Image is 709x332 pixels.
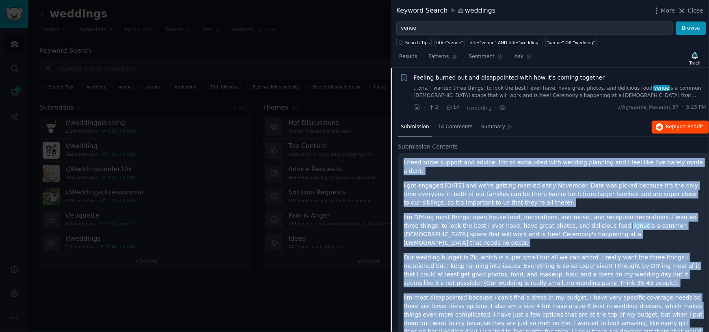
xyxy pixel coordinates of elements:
[399,53,417,60] span: Results
[398,142,458,151] span: Submission Contents
[617,104,679,111] span: u/Agressive_Macaron_37
[428,53,449,60] span: Patterns
[495,103,496,112] span: ·
[469,53,495,60] span: Sentiment
[462,103,464,112] span: ·
[426,50,460,67] a: Patterns
[653,85,670,91] span: venue
[680,124,703,129] span: on Reddit
[682,104,683,111] span: ·
[632,222,651,229] span: venue
[404,253,703,287] p: Our wedding budget is 7k, which is super small but all we can afford. I really want the three thi...
[396,50,420,67] a: Results
[404,181,703,207] p: I got engaged [DATE] and we're getting married early November. Date was picked because it's the o...
[661,6,675,15] span: More
[438,123,473,131] span: 14 Comments
[678,6,703,15] button: Close
[437,40,463,45] div: title:"venue"
[687,50,703,67] button: Track
[468,38,542,47] a: title:"venue" AND title:"wedding"
[512,50,535,67] a: Ask
[653,6,675,15] button: More
[396,38,432,47] button: Search Tips
[466,50,506,67] a: Sentiment
[404,158,703,175] p: I need some support and advice. I'm so exhausted with wedding planning and I feel like I've barel...
[545,38,597,47] a: "venue" OR "wedding"
[405,40,430,45] span: Search Tips
[514,53,523,60] span: Ask
[441,103,443,112] span: ·
[686,104,706,111] span: 3:23 PM
[404,213,703,247] p: I'm DIY-ing most things: open house food, decorations, and music, and reception decorations. I wa...
[652,121,709,134] button: Replyon Reddit
[467,105,492,111] span: r/wedding
[450,7,455,15] span: in
[434,38,465,47] a: title:"venue"
[470,40,540,45] div: title:"venue" AND title:"wedding"
[396,22,673,35] input: Try a keyword related to your business
[666,123,703,131] span: Reply
[414,73,605,82] a: Feeling burned out and disappointed with how it's coming together
[690,60,700,66] div: Track
[396,6,495,16] div: Keyword Search weddings
[414,85,707,99] a: ...ons. I wanted three things: to look the best I ever have, have great photos, and delicious foo...
[428,104,438,111] span: 2
[481,123,505,131] span: Summary
[688,6,703,15] span: Close
[676,22,706,35] button: Browse
[547,40,595,45] div: "venue" OR "wedding"
[401,123,429,131] span: Submission
[446,104,459,111] span: 14
[424,103,425,112] span: ·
